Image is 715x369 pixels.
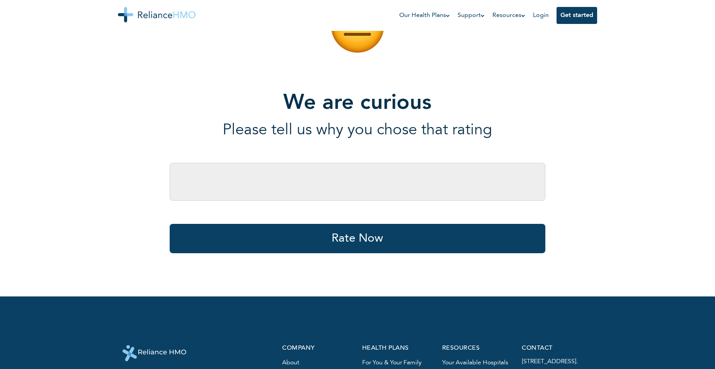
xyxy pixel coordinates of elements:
[223,121,492,140] p: Please tell us why you chose that rating
[123,345,186,361] img: logo-white.svg
[362,360,422,366] a: For you & your family
[442,345,513,352] p: resources
[399,11,450,20] a: Our Health Plans
[492,11,525,20] a: Resources
[458,11,485,20] a: Support
[223,91,492,116] h1: We are curious
[557,7,597,24] button: Get started
[533,12,549,19] a: Login
[522,345,592,352] p: contact
[170,224,546,253] button: Rate Now
[282,360,299,366] a: About
[118,7,196,22] img: Reliance HMO's Logo
[522,359,578,365] a: [STREET_ADDRESS].
[170,163,546,201] input: Describe your experience
[442,360,508,366] a: Your available hospitals
[282,345,353,352] p: company
[362,345,433,352] p: health plans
